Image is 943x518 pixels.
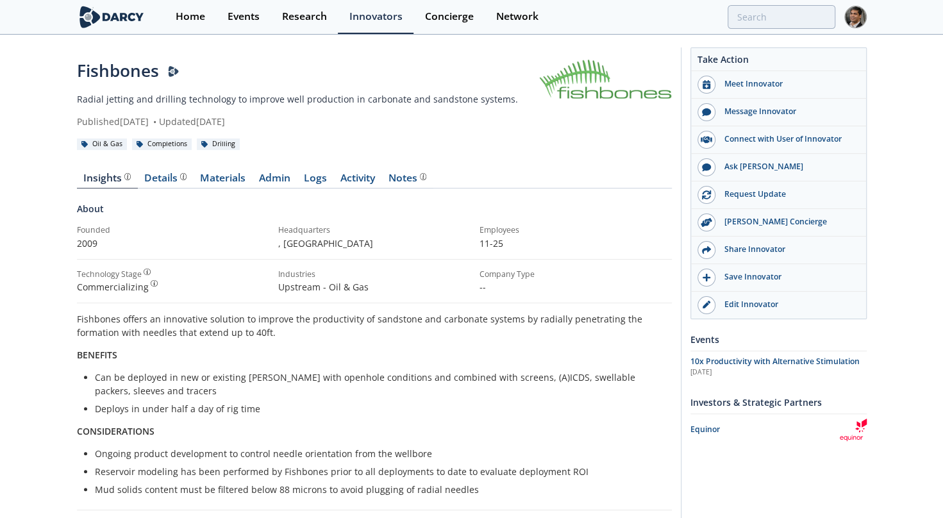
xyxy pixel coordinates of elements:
[180,173,187,180] img: information.svg
[194,173,253,188] a: Materials
[496,12,538,22] div: Network
[690,391,867,414] div: Investors & Strategic Partners
[715,244,859,255] div: Share Innovator
[691,292,866,319] a: Edit Innovator
[388,173,426,183] div: Notes
[728,5,835,29] input: Advanced Search
[715,133,859,145] div: Connect with User of Innovator
[77,280,269,294] div: Commercializing
[715,216,859,228] div: [PERSON_NAME] Concierge
[77,224,269,236] div: Founded
[197,138,240,150] div: Drilling
[480,269,672,280] div: Company Type
[715,299,859,310] div: Edit Innovator
[77,349,117,361] strong: BENEFITS
[95,371,663,397] li: Can be deployed in new or existing [PERSON_NAME] with openhole conditions and combined with scree...
[715,271,859,283] div: Save Innovator
[840,419,867,441] img: Equinor
[77,173,138,188] a: Insights
[278,224,471,236] div: Headquarters
[349,12,403,22] div: Innovators
[176,12,205,22] div: Home
[382,173,433,188] a: Notes
[77,92,538,106] p: Radial jetting and drilling technology to improve well production in carbonate and sandstone syst...
[297,173,334,188] a: Logs
[168,66,179,78] img: Darcy Presenter
[690,367,867,378] div: [DATE]
[278,237,471,250] p: , [GEOGRAPHIC_DATA]
[420,173,427,180] img: information.svg
[690,424,840,435] div: Equinor
[480,280,672,294] p: --
[95,402,663,415] li: Deploys in under half a day of rig time
[77,425,154,437] strong: CONSIDERATIONS
[77,269,142,280] div: Technology Stage
[334,173,382,188] a: Activity
[95,483,663,496] li: Mud solids content must be filtered below 88 microns to avoid plugging of radial needles
[715,161,859,172] div: Ask [PERSON_NAME]
[844,6,867,28] img: Profile
[151,115,159,128] span: •
[691,264,866,292] button: Save Innovator
[77,58,538,83] div: Fishbones
[690,356,867,378] a: 10x Productivity with Alternative Stimulation [DATE]
[77,237,269,250] p: 2009
[715,78,859,90] div: Meet Innovator
[690,419,867,441] a: Equinor Equinor
[132,138,192,150] div: Completions
[480,224,672,236] div: Employees
[691,53,866,71] div: Take Action
[77,115,538,128] div: Published [DATE] Updated [DATE]
[228,12,260,22] div: Events
[151,280,158,287] img: information.svg
[715,106,859,117] div: Message Innovator
[278,281,369,293] span: Upstream - Oil & Gas
[77,6,147,28] img: logo-wide.svg
[278,269,471,280] div: Industries
[95,465,663,478] li: Reservoir modeling has been performed by Fishbones prior to all deployments to date to evaluate d...
[144,173,187,183] div: Details
[77,202,672,224] div: About
[124,173,131,180] img: information.svg
[425,12,474,22] div: Concierge
[480,237,672,250] p: 11-25
[83,173,131,183] div: Insights
[138,173,194,188] a: Details
[144,269,151,276] img: information.svg
[253,173,297,188] a: Admin
[715,188,859,200] div: Request Update
[690,356,860,367] span: 10x Productivity with Alternative Stimulation
[77,312,672,339] p: Fishbones offers an innovative solution to improve the productivity of sandstone and carbonate sy...
[95,447,663,460] li: Ongoing product development to control needle orientation from the wellbore
[77,138,128,150] div: Oil & Gas
[282,12,327,22] div: Research
[690,328,867,351] div: Events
